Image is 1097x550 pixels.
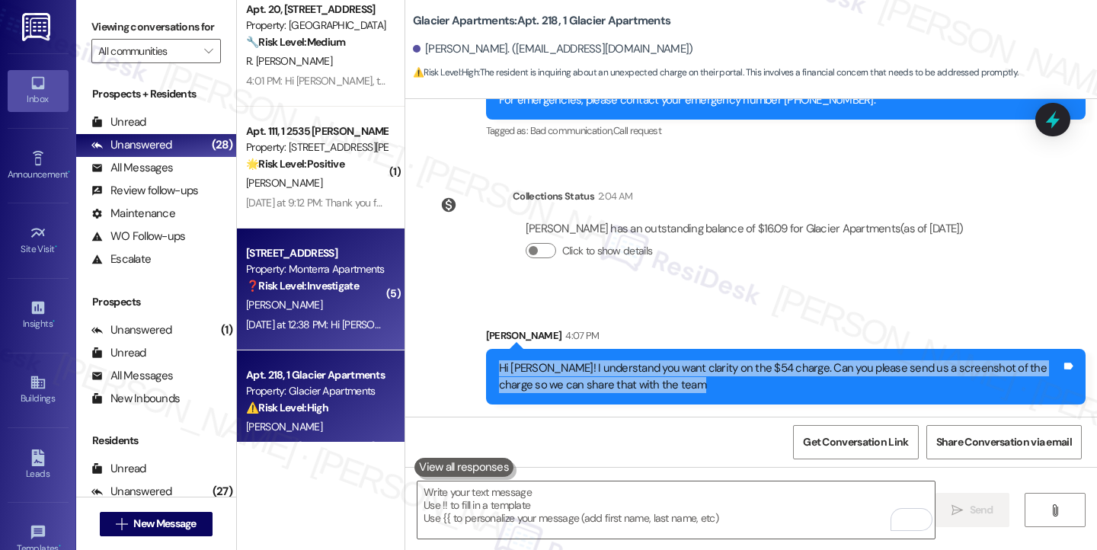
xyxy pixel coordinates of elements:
div: Unread [91,461,146,477]
div: Property: [GEOGRAPHIC_DATA] [246,18,387,34]
div: Escalate [91,251,151,267]
strong: 🌟 Risk Level: Positive [246,157,344,171]
span: R. [PERSON_NAME] [246,54,332,68]
div: 2:04 AM [594,188,632,204]
div: (28) [208,133,236,157]
div: Apt. 20, [STREET_ADDRESS] [246,2,387,18]
div: 4:07 PM: Hi [PERSON_NAME]! I understand you want clarity on the $54 charge. Can you please send u... [246,440,984,453]
div: Maintenance [91,206,175,222]
div: Tagged as: [486,120,1086,142]
a: Buildings [8,369,69,411]
span: Call request [613,124,661,137]
strong: ⚠️ Risk Level: High [246,401,328,414]
div: Review follow-ups [91,183,198,199]
div: All Messages [91,368,173,384]
label: Click to show details [562,243,652,259]
span: : The resident is inquiring about an unexpected charge on their portal. This involves a financial... [413,65,1019,81]
div: [PERSON_NAME]. ([EMAIL_ADDRESS][DOMAIN_NAME]) [413,41,693,57]
div: Prospects + Residents [76,86,236,102]
span: New Message [133,516,196,532]
span: • [53,316,55,327]
div: Apt. 111, 1 2535 [PERSON_NAME] [246,123,387,139]
div: Apt. 218, 1 Glacier Apartments [246,367,387,383]
a: Leads [8,445,69,486]
span: • [68,167,70,177]
span: [PERSON_NAME] [246,420,322,433]
strong: 🔧 Risk Level: Medium [246,35,345,49]
div: Hi [PERSON_NAME]! I understand you want clarity on the $54 charge. Can you please send us a scree... [499,360,1061,393]
a: Inbox [8,70,69,111]
div: [PERSON_NAME] [486,328,1086,349]
div: All Messages [91,160,173,176]
div: 4:07 PM [561,328,599,344]
span: • [55,241,57,252]
i:  [116,518,127,530]
strong: ⚠️ Risk Level: High [413,66,478,78]
span: Share Conversation via email [936,434,1072,450]
i:  [204,45,213,57]
div: [STREET_ADDRESS] [246,245,387,261]
div: Unanswered [91,484,172,500]
div: Collections Status [513,188,594,204]
span: Get Conversation Link [803,434,908,450]
button: Send [935,493,1009,527]
div: Property: Glacier Apartments [246,383,387,399]
img: ResiDesk Logo [22,13,53,41]
span: Bad communication , [530,124,613,137]
div: (1) [217,318,236,342]
div: WO Follow-ups [91,229,185,245]
div: New Inbounds [91,391,180,407]
button: Get Conversation Link [793,425,918,459]
button: Share Conversation via email [926,425,1082,459]
a: Site Visit • [8,220,69,261]
div: 4:01 PM: Hi [PERSON_NAME], thanks for reaching out! I checked, and it looks like only your number... [246,74,1085,88]
span: [PERSON_NAME] [246,298,322,312]
div: (27) [209,480,236,504]
strong: ❓ Risk Level: Investigate [246,279,359,293]
textarea: To enrich screen reader interactions, please activate Accessibility in Grammarly extension settings [417,481,935,539]
b: Glacier Apartments: Apt. 218, 1 Glacier Apartments [413,13,670,29]
a: Insights • [8,295,69,336]
div: Unread [91,345,146,361]
div: Unanswered [91,322,172,338]
div: Property: Monterra Apartments [246,261,387,277]
button: New Message [100,512,213,536]
input: All communities [98,39,197,63]
div: Property: [STREET_ADDRESS][PERSON_NAME] [246,139,387,155]
span: [PERSON_NAME] [246,176,322,190]
div: Prospects [76,294,236,310]
div: Unread [91,114,146,130]
i:  [1049,504,1060,516]
div: [PERSON_NAME] has an outstanding balance of $16.09 for Glacier Apartments (as of [DATE]) [526,221,964,237]
span: Send [970,502,993,518]
div: Unanswered [91,137,172,153]
i:  [951,504,963,516]
label: Viewing conversations for [91,15,221,39]
div: Residents [76,433,236,449]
